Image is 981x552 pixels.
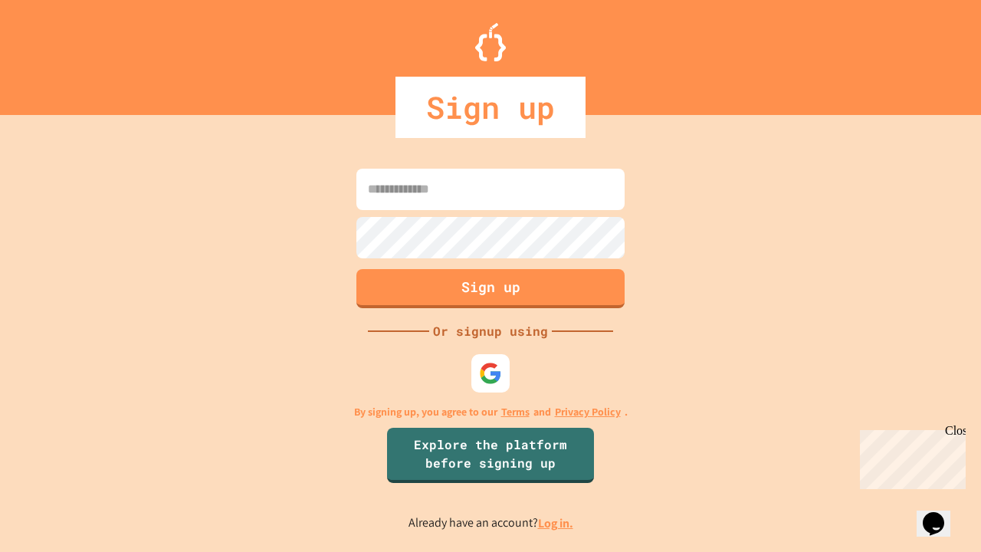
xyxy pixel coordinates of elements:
[395,77,586,138] div: Sign up
[6,6,106,97] div: Chat with us now!Close
[555,404,621,420] a: Privacy Policy
[354,404,628,420] p: By signing up, you agree to our and .
[917,491,966,537] iframe: chat widget
[501,404,530,420] a: Terms
[475,23,506,61] img: Logo.svg
[538,515,573,531] a: Log in.
[429,322,552,340] div: Or signup using
[479,362,502,385] img: google-icon.svg
[408,514,573,533] p: Already have an account?
[387,428,594,483] a: Explore the platform before signing up
[854,424,966,489] iframe: chat widget
[356,269,625,308] button: Sign up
